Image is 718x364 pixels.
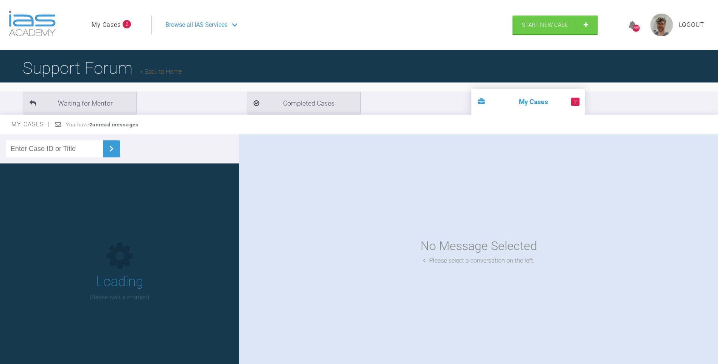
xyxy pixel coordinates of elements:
a: Logout [679,20,704,30]
img: chevronRight.28bd32b0.svg [105,143,117,155]
span: 2 [123,20,131,28]
div: Please select a conversation on the left. [423,256,534,266]
span: 2 [571,98,579,106]
li: Completed Cases [247,92,360,115]
a: Back to Home [140,68,182,75]
span: My Cases [11,121,50,128]
li: My Cases [471,89,585,115]
img: profile.png [650,14,673,36]
h1: Loading [96,271,143,293]
li: Waiting for Mentor [23,92,136,115]
span: Browse all IAS Services [165,20,227,30]
a: My Cases [92,20,121,30]
div: 568 [632,25,640,32]
input: Enter Case ID or Title [6,140,103,157]
img: logo-light.3e3ef733.png [9,11,56,36]
div: No Message Selected [421,236,537,256]
strong: 2 unread messages [89,122,139,128]
a: Start New Case [512,16,598,34]
span: You have [66,122,139,128]
span: Start New Case [522,22,568,28]
h1: Support Forum [23,55,182,81]
p: Please wait a moment [90,292,150,302]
